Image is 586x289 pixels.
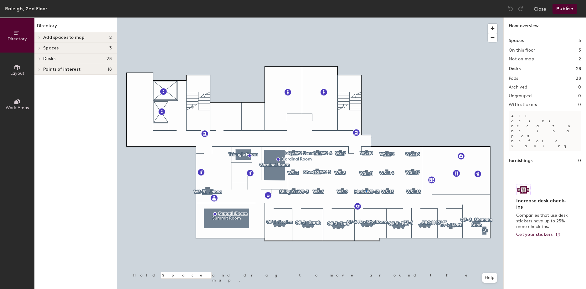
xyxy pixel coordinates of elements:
p: All desks need to be in a pod before saving [509,111,581,151]
div: Raleigh, 2nd Floor [5,5,47,13]
h2: 28 [576,76,581,81]
a: Get your stickers [516,232,560,237]
h2: 2 [578,57,581,62]
img: Sticker logo [516,185,531,195]
h1: Desks [509,65,521,72]
h1: Spaces [509,37,524,44]
h1: 5 [578,37,581,44]
h4: Increase desk check-ins [516,198,570,210]
h2: 0 [578,94,581,99]
span: Add spaces to map [43,35,85,40]
button: Close [534,4,546,14]
h2: Archived [509,85,527,90]
h2: 3 [578,48,581,53]
h2: On this floor [509,48,535,53]
span: Work Areas [6,105,29,110]
img: Redo [517,6,524,12]
button: Help [482,273,497,283]
h2: Not on map [509,57,534,62]
span: Points of interest [43,67,80,72]
img: Undo [507,6,514,12]
h1: Floor overview [504,18,586,32]
h2: With stickers [509,102,537,107]
h1: Furnishings [509,157,532,164]
h1: 0 [578,157,581,164]
h2: 0 [578,85,581,90]
span: 18 [107,67,112,72]
span: Get your stickers [516,232,553,237]
h2: 0 [578,102,581,107]
span: Spaces [43,46,59,51]
span: Directory [8,36,27,42]
span: Layout [10,71,24,76]
p: Companies that use desk stickers have up to 25% more check-ins. [516,213,570,230]
h2: Ungrouped [509,94,532,99]
span: Desks [43,56,55,61]
button: Publish [553,4,577,14]
h1: Directory [34,23,117,32]
span: 2 [109,35,112,40]
span: 28 [106,56,112,61]
span: 3 [109,46,112,51]
h1: 28 [576,65,581,72]
h2: Pods [509,76,518,81]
